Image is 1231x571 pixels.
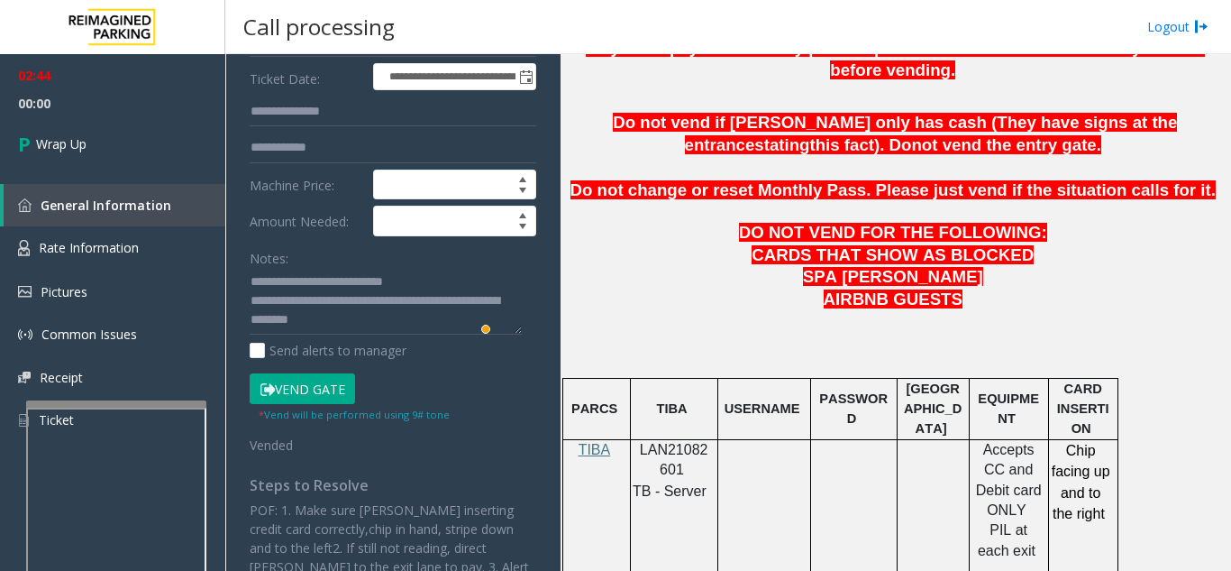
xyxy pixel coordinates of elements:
[18,240,30,256] img: 'icon'
[1147,17,1208,36] a: Logout
[978,522,1035,557] span: PIL at each exit
[18,198,32,212] img: 'icon'
[250,268,522,336] textarea: To enrich screen reader interactions, please activate Accessibility in Grammarly extension settings
[978,391,1039,426] span: EQUIPMENT
[250,437,293,454] span: Vended
[4,184,225,226] a: General Information
[41,326,137,343] span: Common Issues
[579,442,611,457] span: TIBA
[40,369,83,386] span: Receipt
[245,63,369,90] label: Ticket Date:
[819,391,888,426] span: PASSWORD
[41,283,87,300] span: Pictures
[41,197,171,214] span: General Information
[1052,443,1110,521] span: Chip facing up and to the right
[510,221,535,235] span: Decrease value
[754,135,809,154] span: stating
[259,408,450,421] small: Vend will be performed using 9# tone
[250,373,355,404] button: Vend Gate
[36,134,87,153] span: Wrap Up
[18,412,30,428] img: 'icon'
[250,341,406,360] label: Send alerts to manager
[976,442,1042,518] span: Accepts CC and Debit card ONLY
[245,170,369,200] label: Machine Price:
[570,180,1216,199] span: Do not change or reset Monthly Pass. Please just vend if the situation calls for it.
[245,206,369,236] label: Amount Needed:
[633,484,707,499] span: TB - Server
[657,401,688,416] span: TIBA
[515,64,535,89] span: Toggle popup
[904,382,962,437] span: [GEOGRAPHIC_DATA]
[18,372,31,383] img: 'icon'
[1057,382,1109,437] span: CARD INSERTION
[234,5,404,49] h3: Call processing
[1194,17,1208,36] img: logout
[579,443,611,457] a: TIBA
[510,185,535,199] span: Decrease value
[18,286,32,298] img: 'icon'
[510,207,535,221] span: Increase value
[39,239,139,256] span: Rate Information
[18,327,32,342] img: 'icon'
[809,135,911,154] span: this fact). Do
[725,401,800,416] span: USERNAME
[571,401,617,416] span: PARCS
[824,290,962,309] span: AIRBNB GUESTS
[803,267,983,286] span: SPA [PERSON_NAME]
[613,113,1177,154] span: Do not vend if [PERSON_NAME] only has cash (They have signs at the entrance
[739,223,1047,242] span: DO NOT VEND FOR THE FOLLOWING:
[510,170,535,185] span: Increase value
[752,245,1034,264] span: CARDS THAT SHOW AS BLOCKED
[250,243,288,268] label: Notes:
[250,477,536,494] h4: Steps to Resolve
[911,135,1100,154] span: not vend the entry gate.
[250,520,514,557] span: chip in hand, stripe down and to the left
